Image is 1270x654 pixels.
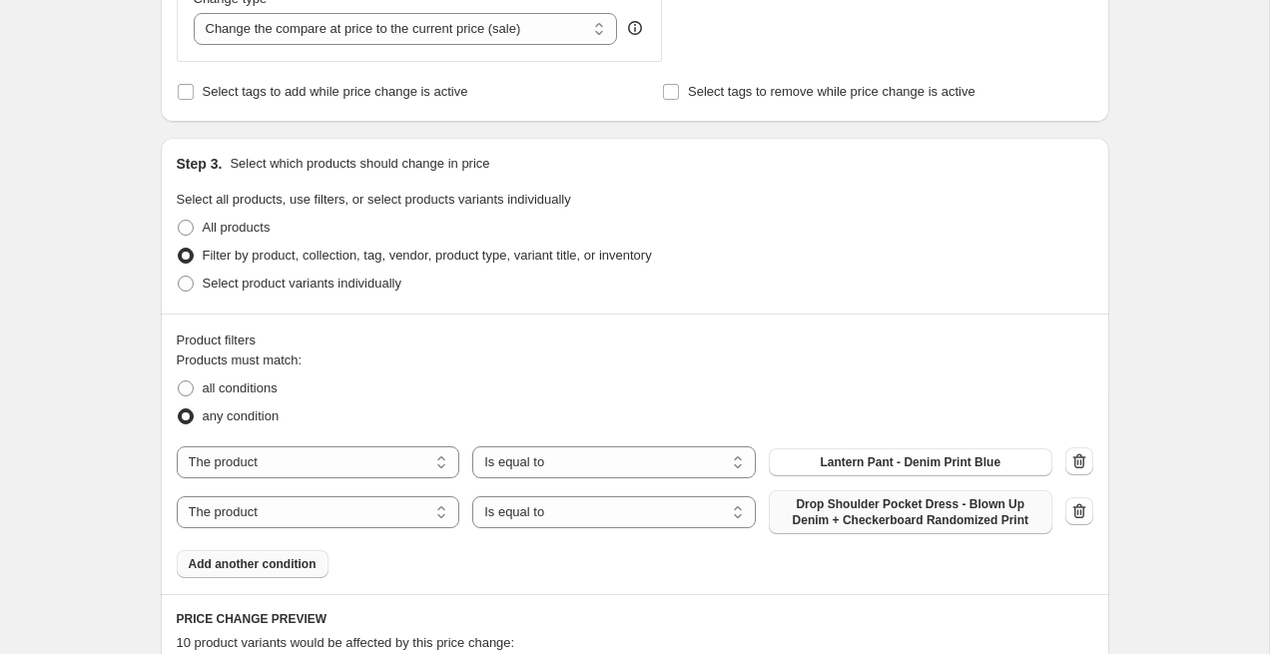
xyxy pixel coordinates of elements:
span: Products must match: [177,352,303,367]
span: Select product variants individually [203,276,401,291]
span: Select tags to add while price change is active [203,84,468,99]
div: help [625,18,645,38]
span: Drop Shoulder Pocket Dress - Blown Up Denim + Checkerboard Randomized Print [781,496,1040,528]
h6: PRICE CHANGE PREVIEW [177,611,1093,627]
span: Select all products, use filters, or select products variants individually [177,192,571,207]
span: any condition [203,408,280,423]
button: Drop Shoulder Pocket Dress - Blown Up Denim + Checkerboard Randomized Print [769,490,1052,534]
span: Add another condition [189,556,317,572]
span: Select tags to remove while price change is active [688,84,975,99]
span: All products [203,220,271,235]
span: all conditions [203,380,278,395]
span: Lantern Pant - Denim Print Blue [820,454,1000,470]
button: Add another condition [177,550,328,578]
p: Select which products should change in price [230,154,489,174]
h2: Step 3. [177,154,223,174]
span: Filter by product, collection, tag, vendor, product type, variant title, or inventory [203,248,652,263]
span: 10 product variants would be affected by this price change: [177,635,515,650]
div: Product filters [177,330,1093,350]
button: Lantern Pant - Denim Print Blue [769,448,1052,476]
